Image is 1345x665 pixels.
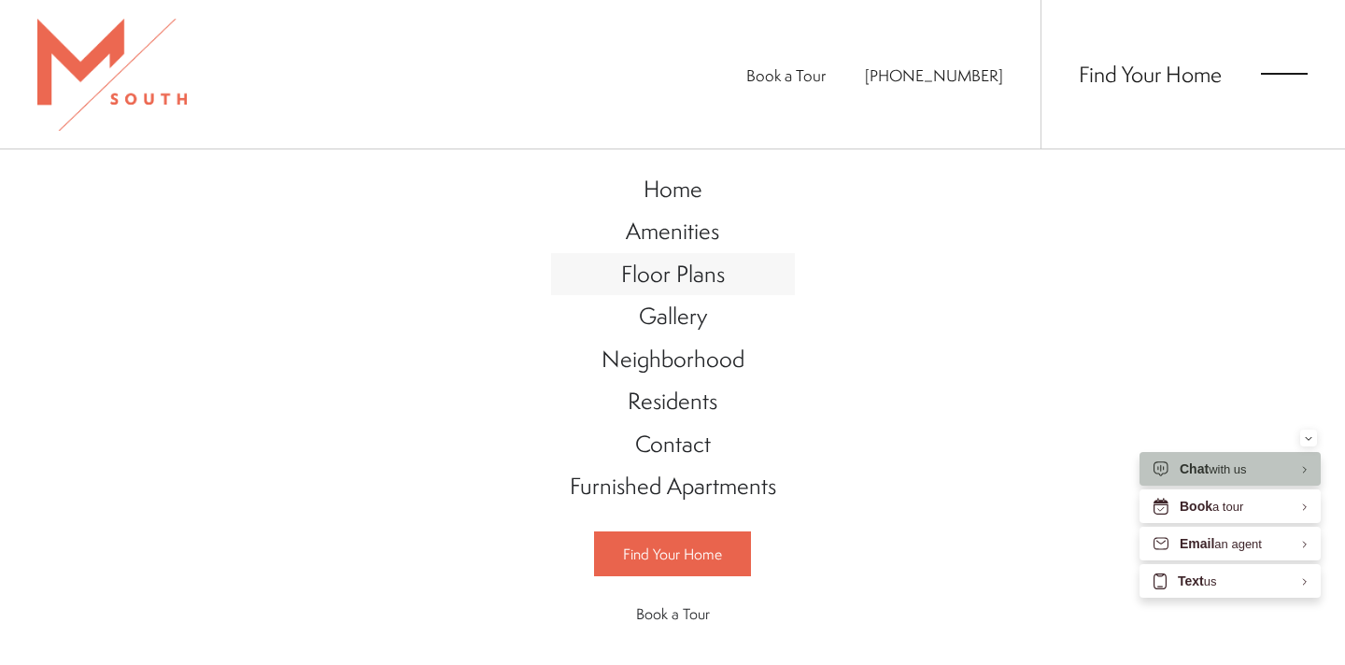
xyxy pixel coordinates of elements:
a: Go to Neighborhood [551,338,795,381]
a: Go to Home [551,168,795,211]
a: Go to Residents [551,380,795,423]
span: Floor Plans [621,258,725,290]
a: Go to Amenities [551,210,795,253]
span: Contact [635,428,711,460]
a: Book a Tour [746,64,826,86]
span: Residents [628,385,717,417]
span: Amenities [626,215,719,247]
span: Neighborhood [602,343,744,375]
span: Home [644,173,702,205]
span: Gallery [639,300,707,332]
span: Find Your Home [623,544,722,564]
a: Go to Contact [551,423,795,466]
a: Find Your Home [1079,59,1222,89]
button: Open Menu [1261,65,1308,82]
span: [PHONE_NUMBER] [865,64,1003,86]
span: Furnished Apartments [570,470,776,502]
a: Book a Tour [594,592,751,635]
a: Go to Furnished Apartments (opens in a new tab) [551,465,795,508]
a: Go to Floor Plans [551,253,795,296]
a: Find Your Home [594,531,751,576]
a: Go to Gallery [551,295,795,338]
img: MSouth [37,19,187,131]
span: Book a Tour [636,603,710,624]
a: Call Us at 813-570-8014 [865,64,1003,86]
